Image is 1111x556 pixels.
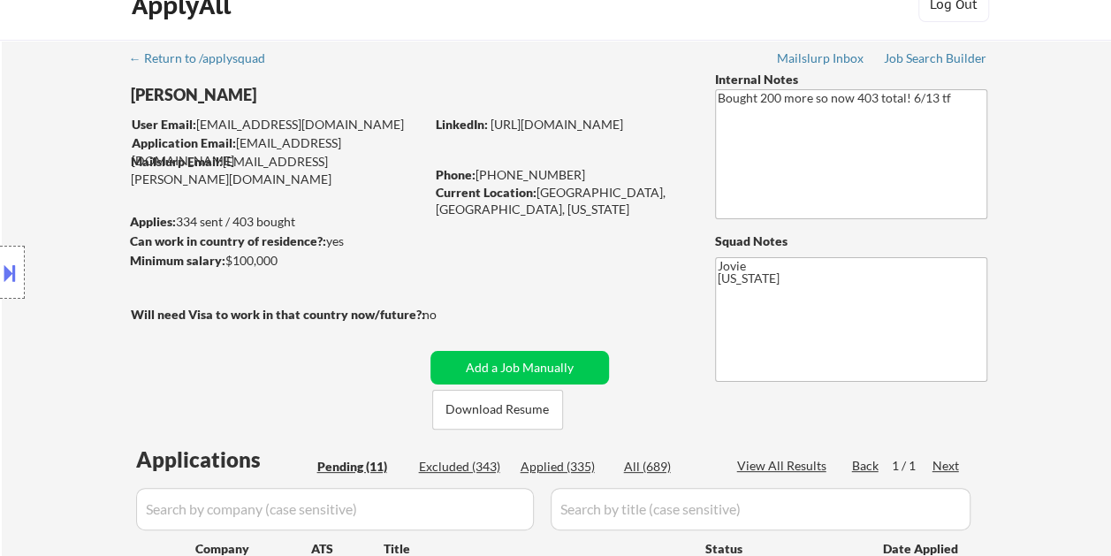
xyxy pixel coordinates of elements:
[852,457,880,475] div: Back
[430,351,609,385] button: Add a Job Manually
[932,457,961,475] div: Next
[892,457,932,475] div: 1 / 1
[715,232,987,250] div: Squad Notes
[884,52,987,65] div: Job Search Builder
[436,117,488,132] strong: LinkedIn:
[551,488,970,530] input: Search by title (case sensitive)
[436,167,476,182] strong: Phone:
[884,51,987,69] a: Job Search Builder
[737,457,832,475] div: View All Results
[436,184,686,218] div: [GEOGRAPHIC_DATA], [GEOGRAPHIC_DATA], [US_STATE]
[436,166,686,184] div: [PHONE_NUMBER]
[136,449,311,470] div: Applications
[317,458,406,476] div: Pending (11)
[491,117,623,132] a: [URL][DOMAIN_NAME]
[432,390,563,430] button: Download Resume
[715,71,987,88] div: Internal Notes
[521,458,609,476] div: Applied (335)
[131,84,494,106] div: [PERSON_NAME]
[777,52,865,65] div: Mailslurp Inbox
[129,52,282,65] div: ← Return to /applysquad
[419,458,507,476] div: Excluded (343)
[136,488,534,530] input: Search by company (case sensitive)
[624,458,712,476] div: All (689)
[436,185,536,200] strong: Current Location:
[129,51,282,69] a: ← Return to /applysquad
[422,306,473,324] div: no
[777,51,865,69] a: Mailslurp Inbox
